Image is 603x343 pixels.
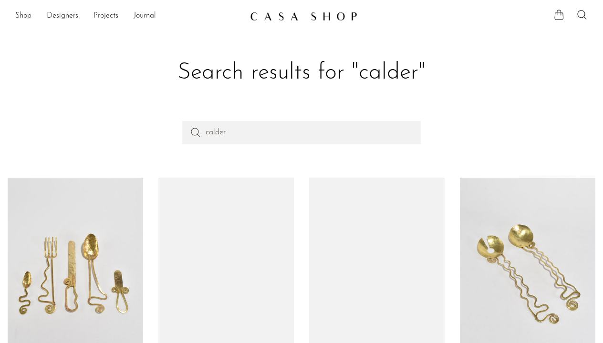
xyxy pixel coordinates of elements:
input: Perform a search [182,121,421,144]
a: Projects [94,10,118,22]
a: Designers [47,10,78,22]
ul: NEW HEADER MENU [15,8,242,24]
a: Shop [15,10,31,22]
a: Journal [134,10,156,22]
nav: Desktop navigation [15,8,242,24]
h1: Search results for "calder" [15,58,588,88]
